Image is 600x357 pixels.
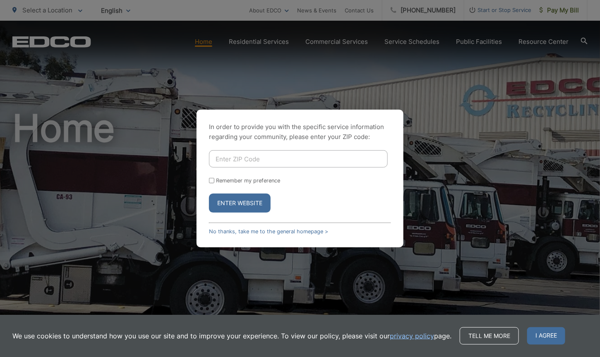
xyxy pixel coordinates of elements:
[209,228,328,235] a: No thanks, take me to the general homepage >
[390,331,434,341] a: privacy policy
[209,194,271,213] button: Enter Website
[209,122,391,142] p: In order to provide you with the specific service information regarding your community, please en...
[460,327,519,345] a: Tell me more
[209,150,388,168] input: Enter ZIP Code
[216,177,280,184] label: Remember my preference
[527,327,565,345] span: I agree
[12,331,451,341] p: We use cookies to understand how you use our site and to improve your experience. To view our pol...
